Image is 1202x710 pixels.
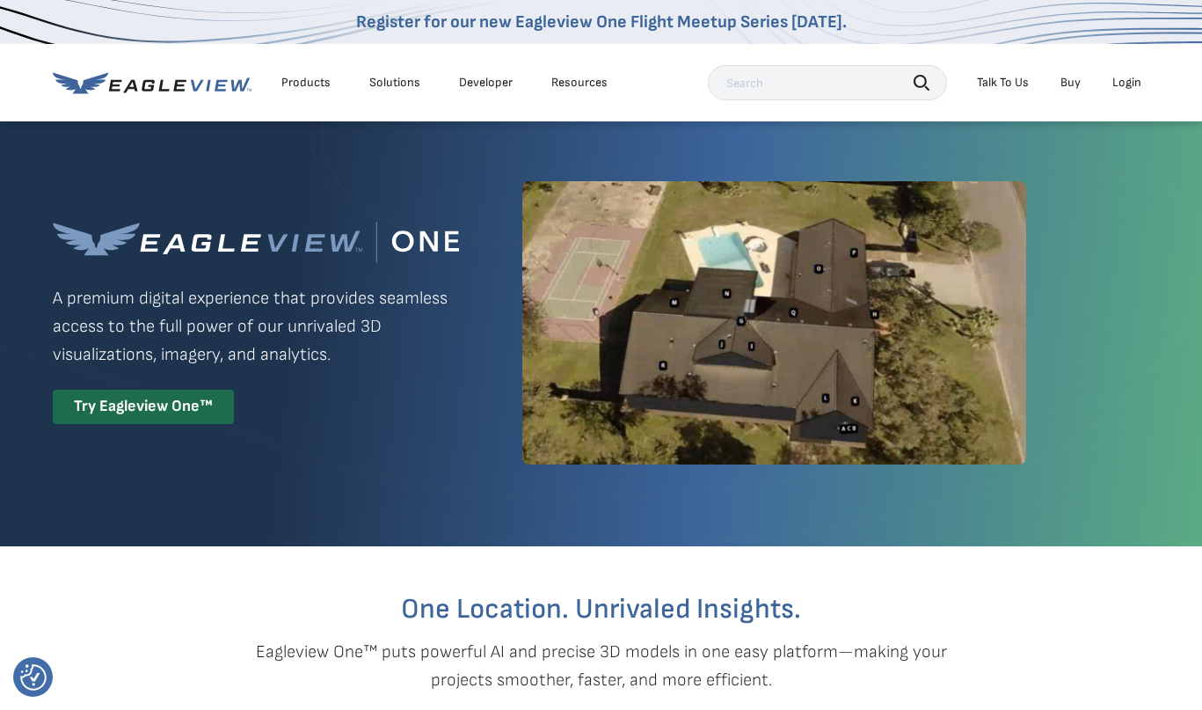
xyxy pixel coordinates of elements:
[20,664,47,691] button: Consent Preferences
[53,284,459,369] p: A premium digital experience that provides seamless access to the full power of our unrivaled 3D ...
[459,75,513,91] a: Developer
[708,65,947,100] input: Search
[977,75,1029,91] div: Talk To Us
[369,75,420,91] div: Solutions
[66,596,1137,624] h2: One Location. Unrivaled Insights.
[225,638,978,694] p: Eagleview One™ puts powerful AI and precise 3D models in one easy platform—making your projects s...
[20,664,47,691] img: Revisit consent button
[281,75,331,91] div: Products
[53,390,234,424] div: Try Eagleview One™
[1112,75,1141,91] div: Login
[1060,75,1081,91] a: Buy
[551,75,608,91] div: Resources
[53,222,459,263] img: Eagleview One™
[356,11,847,33] a: Register for our new Eagleview One Flight Meetup Series [DATE].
